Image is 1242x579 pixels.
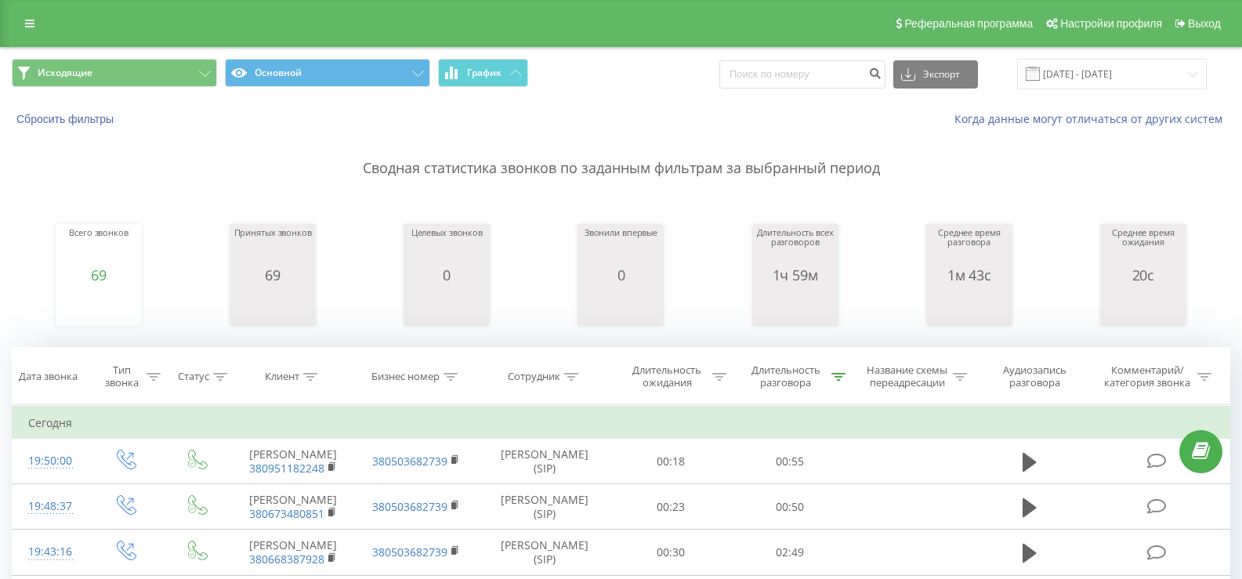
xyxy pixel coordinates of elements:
td: Сегодня [13,407,1230,439]
td: 02:49 [730,530,849,575]
input: Поиск по номеру [719,60,885,89]
button: Сбросить фильтры [12,112,121,126]
button: Экспорт [893,60,978,89]
div: Бизнес номер [371,371,440,384]
div: Длительность разговора [744,364,827,390]
div: Среднее время разговора [930,228,1008,267]
button: Исходящие [12,59,217,87]
div: Название схемы переадресации [865,364,949,390]
div: Тип звонка [102,364,142,390]
td: [PERSON_NAME] [231,530,355,575]
div: 19:48:37 [28,491,73,522]
div: Сотрудник [508,371,560,384]
div: 1ч 59м [756,267,835,283]
div: Целевых звонков [411,228,483,267]
div: Звонили впервые [585,228,657,267]
a: 380503682739 [372,545,447,559]
span: Выход [1188,17,1221,30]
div: Среднее время ожидания [1104,228,1182,267]
td: 00:50 [730,484,849,530]
td: 00:30 [611,530,730,575]
div: 1м 43с [930,267,1008,283]
p: Сводная статистика звонков по заданным фильтрам за выбранный период [12,127,1230,179]
button: График [438,59,528,87]
div: 20с [1104,267,1182,283]
span: Реферальная программа [904,17,1033,30]
div: 19:50:00 [28,446,73,476]
div: 19:43:16 [28,537,73,567]
a: 380673480851 [249,506,324,521]
div: Статус [178,371,209,384]
div: 69 [234,267,312,283]
div: Дата звонка [19,371,78,384]
div: Длительность ожидания [625,364,708,390]
a: 380951182248 [249,461,324,476]
span: Настройки профиля [1060,17,1162,30]
td: [PERSON_NAME] [231,484,355,530]
a: 380503682739 [372,454,447,469]
td: [PERSON_NAME] (SIP) [478,439,611,484]
div: 0 [411,267,483,283]
div: 69 [69,267,129,283]
a: 380503682739 [372,499,447,514]
a: Когда данные могут отличаться от других систем [954,111,1230,126]
div: Всего звонков [69,228,129,267]
td: [PERSON_NAME] (SIP) [478,484,611,530]
div: Длительность всех разговоров [756,228,835,267]
td: 00:55 [730,439,849,484]
a: 380668387928 [249,552,324,566]
div: Комментарий/категория звонка [1102,364,1193,390]
span: График [467,67,502,78]
span: Исходящие [38,67,92,79]
div: 0 [585,267,657,283]
button: Основной [225,59,430,87]
div: Принятых звонков [234,228,312,267]
div: Аудиозапись разговора [987,364,1083,390]
td: 00:23 [611,484,730,530]
td: 00:18 [611,439,730,484]
td: [PERSON_NAME] (SIP) [478,530,611,575]
td: [PERSON_NAME] [231,439,355,484]
div: Клиент [265,371,299,384]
